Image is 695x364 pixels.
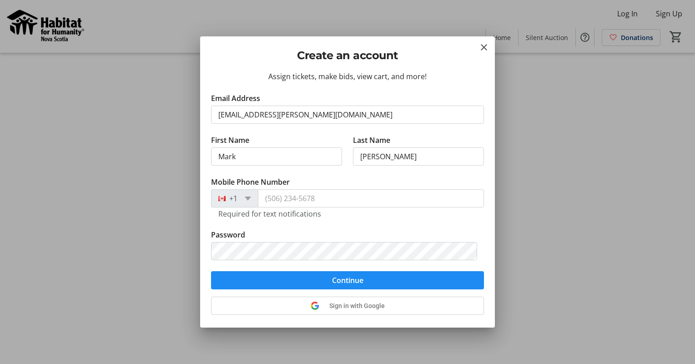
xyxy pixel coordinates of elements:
input: Email Address [211,106,484,124]
a: Trellis Terms Of Service [357,326,417,334]
span: Continue [332,275,363,286]
input: First Name [211,147,342,166]
input: (506) 234-5678 [258,189,484,207]
button: Close [478,42,489,53]
div: Assign tickets, make bids, view cart, and more! [211,71,484,82]
label: Mobile Phone Number [211,177,290,187]
label: Last Name [353,135,390,146]
span: Sign in with Google [329,302,385,309]
h2: Create an account [211,47,484,64]
label: First Name [211,135,249,146]
button: Continue [211,271,484,289]
label: Email Address [211,93,260,104]
p: By clicking “Sign Up” or “Sign in with Google”, I accept the and have read the . [211,326,484,342]
button: Sign in with Google [211,297,484,315]
label: Password [211,229,245,240]
input: Last Name [353,147,484,166]
tr-hint: Required for text notifications [218,209,321,218]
